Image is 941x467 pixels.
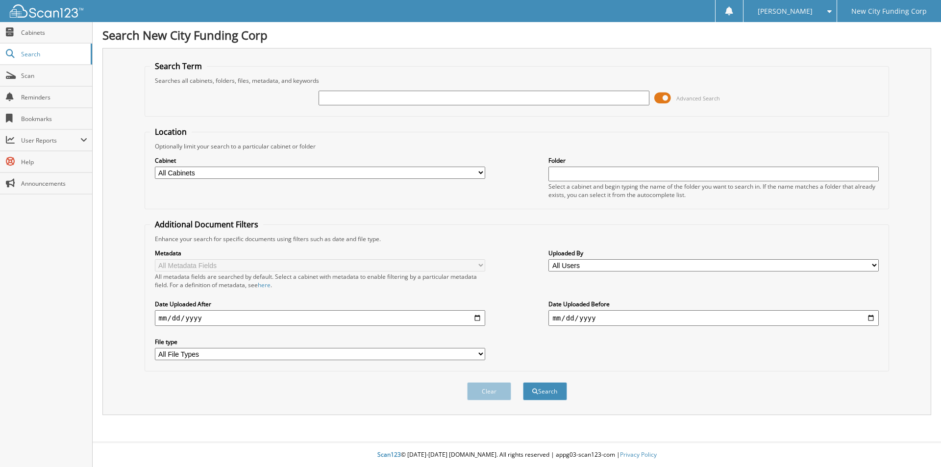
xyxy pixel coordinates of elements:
div: © [DATE]-[DATE] [DOMAIN_NAME]. All rights reserved | appg03-scan123-com | [93,443,941,467]
legend: Location [150,126,192,137]
img: scan123-logo-white.svg [10,4,83,18]
span: Scan [21,72,87,80]
label: Metadata [155,249,485,257]
span: Cabinets [21,28,87,37]
label: Date Uploaded Before [548,300,879,308]
span: Scan123 [377,450,401,459]
legend: Search Term [150,61,207,72]
div: Searches all cabinets, folders, files, metadata, and keywords [150,76,884,85]
label: Uploaded By [548,249,879,257]
div: All metadata fields are searched by default. Select a cabinet with metadata to enable filtering b... [155,272,485,289]
button: Clear [467,382,511,400]
div: Enhance your search for specific documents using filters such as date and file type. [150,235,884,243]
a: here [258,281,271,289]
button: Search [523,382,567,400]
iframe: Chat Widget [892,420,941,467]
span: New City Funding Corp [851,8,927,14]
div: Optionally limit your search to a particular cabinet or folder [150,142,884,150]
span: [PERSON_NAME] [758,8,813,14]
span: Reminders [21,93,87,101]
input: start [155,310,485,326]
span: Search [21,50,86,58]
span: Advanced Search [676,95,720,102]
div: Select a cabinet and begin typing the name of the folder you want to search in. If the name match... [548,182,879,199]
a: Privacy Policy [620,450,657,459]
span: Announcements [21,179,87,188]
span: Help [21,158,87,166]
label: Folder [548,156,879,165]
input: end [548,310,879,326]
label: Cabinet [155,156,485,165]
legend: Additional Document Filters [150,219,263,230]
h1: Search New City Funding Corp [102,27,931,43]
span: Bookmarks [21,115,87,123]
label: Date Uploaded After [155,300,485,308]
span: User Reports [21,136,80,145]
label: File type [155,338,485,346]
